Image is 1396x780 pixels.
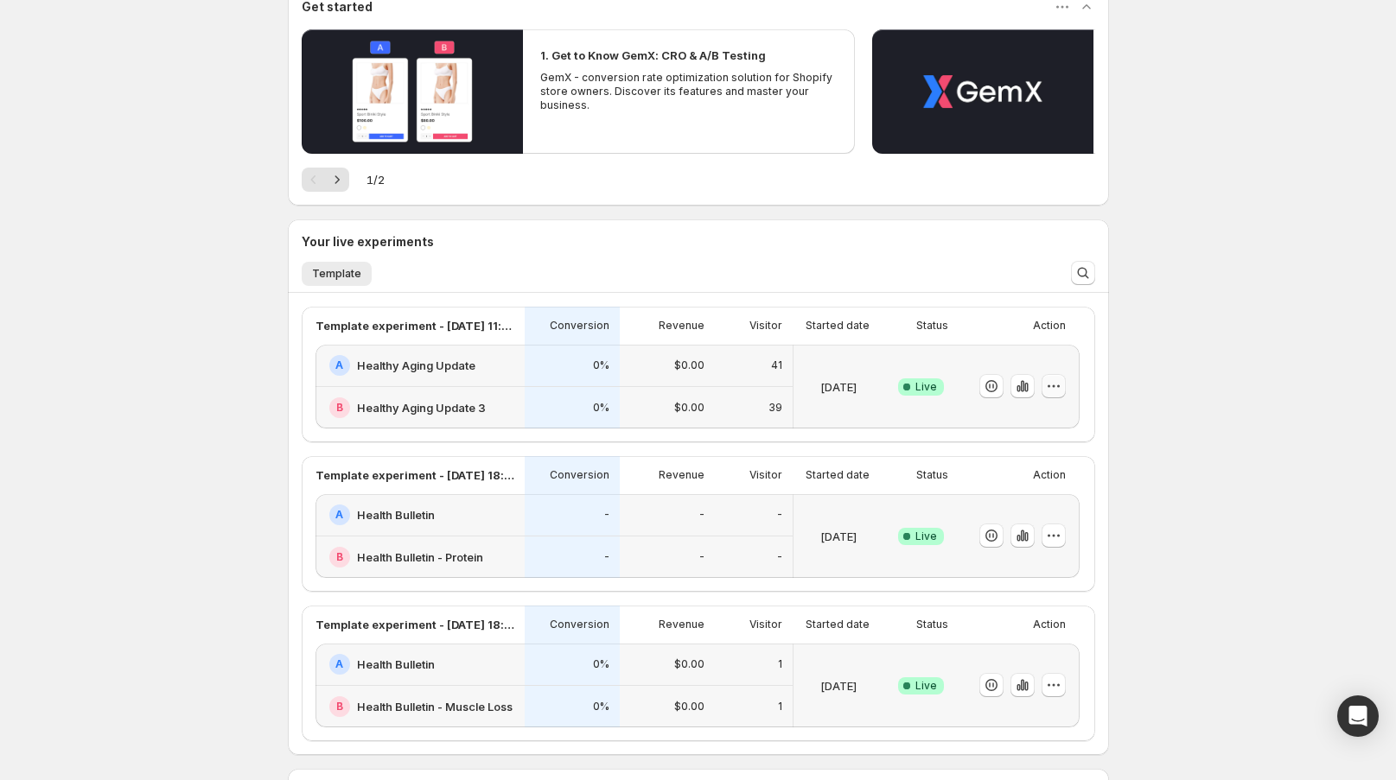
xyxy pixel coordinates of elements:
[659,319,704,333] p: Revenue
[1033,319,1066,333] p: Action
[316,466,514,484] p: Template experiment - [DATE] 18:20:17
[604,550,609,564] p: -
[915,530,937,543] span: Live
[336,401,343,415] h2: B
[777,508,782,522] p: -
[335,358,343,372] h2: A
[915,679,937,693] span: Live
[336,550,343,564] h2: B
[316,616,514,633] p: Template experiment - [DATE] 18:23:12
[593,401,609,415] p: 0%
[302,168,349,192] nav: Pagination
[777,550,782,564] p: -
[302,29,523,154] button: Play video
[778,700,782,713] p: 1
[749,618,782,631] p: Visitor
[357,399,486,416] h2: Healthy Aging Update 3
[674,657,704,671] p: $0.00
[550,618,609,631] p: Conversion
[302,233,434,250] h3: Your live experiments
[312,267,361,281] span: Template
[674,401,704,415] p: $0.00
[659,618,704,631] p: Revenue
[367,171,385,188] span: 1 / 2
[1033,618,1066,631] p: Action
[771,358,782,372] p: 41
[357,656,435,673] h2: Health Bulletin
[1071,261,1095,285] button: Search and filter results
[325,168,349,192] button: Next
[357,698,513,715] h2: Health Bulletin - Muscle Loss
[593,700,609,713] p: 0%
[915,380,937,394] span: Live
[593,657,609,671] p: 0%
[820,677,857,694] p: [DATE]
[604,508,609,522] p: -
[916,618,948,631] p: Status
[659,468,704,482] p: Revenue
[749,468,782,482] p: Visitor
[1337,695,1379,737] div: Open Intercom Messenger
[778,657,782,671] p: 1
[806,618,870,631] p: Started date
[674,700,704,713] p: $0.00
[820,378,857,396] p: [DATE]
[335,657,343,671] h2: A
[699,508,704,522] p: -
[806,319,870,333] p: Started date
[357,506,435,523] h2: Health Bulletin
[916,468,948,482] p: Status
[916,319,948,333] p: Status
[336,700,343,713] h2: B
[768,401,782,415] p: 39
[820,528,857,545] p: [DATE]
[550,468,609,482] p: Conversion
[357,549,483,566] h2: Health Bulletin - Protein
[872,29,1093,154] button: Play video
[674,358,704,372] p: $0.00
[540,71,838,112] p: GemX - conversion rate optimization solution for Shopify store owners. Discover its features and ...
[593,358,609,372] p: 0%
[749,319,782,333] p: Visitor
[806,468,870,482] p: Started date
[540,47,766,64] h2: 1. Get to Know GemX: CRO & A/B Testing
[1033,468,1066,482] p: Action
[699,550,704,564] p: -
[316,317,514,334] p: Template experiment - [DATE] 11:10:46
[335,508,343,522] h2: A
[357,357,475,374] h2: Healthy Aging Update
[550,319,609,333] p: Conversion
